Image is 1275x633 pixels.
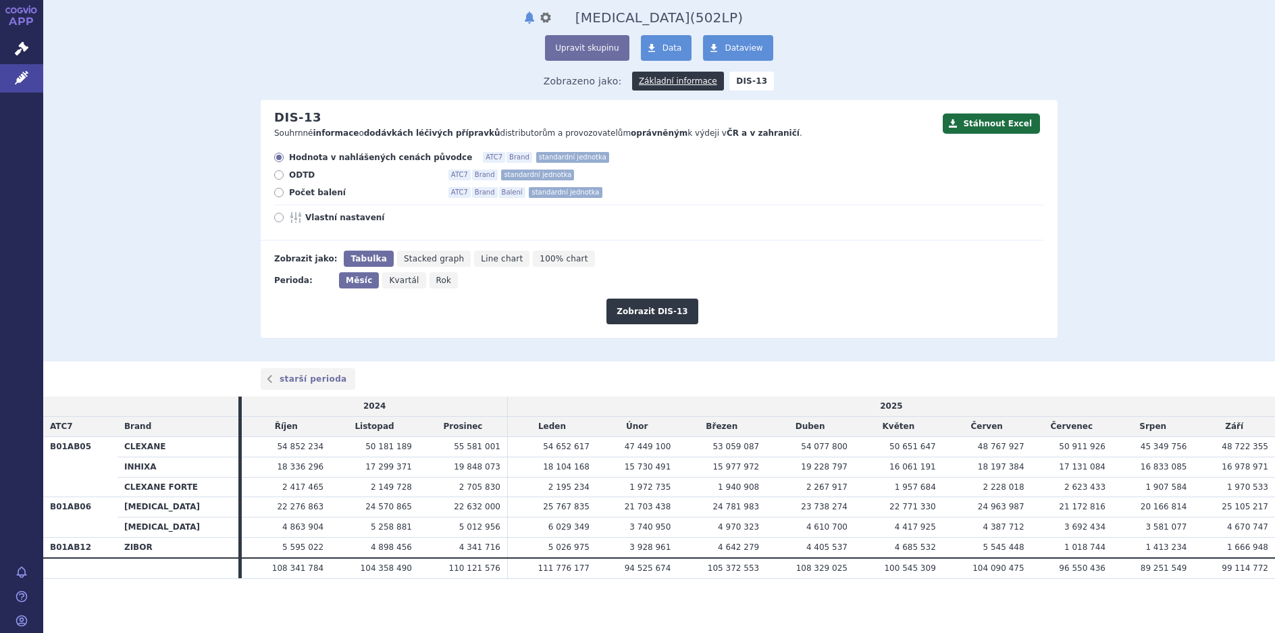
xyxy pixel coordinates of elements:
span: 25 767 835 [543,502,590,511]
span: thrombosis [575,9,690,26]
span: 16 061 191 [889,462,936,472]
span: 4 405 537 [806,542,848,552]
strong: informace [313,128,359,138]
span: 104 090 475 [972,563,1024,573]
span: 54 652 617 [543,442,590,451]
a: starší perioda [261,368,355,390]
td: Listopad [330,417,419,437]
span: 2 195 234 [548,482,590,492]
span: 22 771 330 [889,502,936,511]
th: B01AB12 [43,537,118,557]
span: 2 417 465 [282,482,323,492]
span: 15 730 491 [625,462,671,472]
span: 47 449 100 [625,442,671,451]
span: 2 623 433 [1064,482,1105,492]
td: Srpen [1112,417,1193,437]
span: standardní jednotka [501,170,574,180]
span: 94 525 674 [625,563,671,573]
span: 48 722 355 [1222,442,1268,451]
span: 99 114 772 [1222,563,1268,573]
span: 55 581 001 [454,442,500,451]
span: 53 059 087 [712,442,759,451]
span: 25 105 217 [1222,502,1268,511]
span: 1 970 533 [1227,482,1268,492]
button: Stáhnout Excel [943,113,1040,134]
span: 89 251 549 [1141,563,1187,573]
span: 16 978 971 [1222,462,1268,472]
button: notifikace [523,9,536,26]
span: 4 863 904 [282,522,323,532]
span: 5 595 022 [282,542,323,552]
span: 3 581 077 [1145,522,1187,532]
span: ATC7 [448,187,471,198]
span: 502 [696,9,722,26]
span: 105 372 553 [708,563,759,573]
span: standardní jednotka [529,187,602,198]
span: 1 940 908 [718,482,759,492]
span: 24 781 983 [712,502,759,511]
span: 50 181 189 [365,442,412,451]
td: Prosinec [419,417,507,437]
span: 19 848 073 [454,462,500,472]
td: Září [1193,417,1275,437]
span: 5 012 956 [459,522,500,532]
span: Zobrazeno jako: [544,72,622,91]
button: Upravit skupinu [545,35,629,61]
span: Měsíc [346,276,372,285]
span: 2 228 018 [983,482,1024,492]
span: Brand [472,170,498,180]
td: Duben [766,417,854,437]
td: Leden [507,417,596,437]
button: Zobrazit DIS-13 [606,299,698,324]
span: 3 740 950 [629,522,671,532]
a: Základní informace [632,72,724,91]
td: Červen [943,417,1031,437]
span: 2 705 830 [459,482,500,492]
span: 5 258 881 [371,522,412,532]
td: Květen [854,417,943,437]
span: Dataview [725,43,762,53]
span: 100 545 309 [884,563,935,573]
p: Souhrnné o distributorům a provozovatelům k výdeji v . [274,128,936,139]
span: 45 349 756 [1141,442,1187,451]
span: 1 907 584 [1145,482,1187,492]
span: 4 898 456 [371,542,412,552]
span: ATC7 [50,422,73,431]
span: Brand [124,422,151,431]
span: 104 358 490 [361,563,412,573]
span: Hodnota v nahlášených cenách původce [289,152,472,163]
span: 54 852 234 [277,442,323,451]
span: standardní jednotka [536,152,609,163]
span: 1 972 735 [629,482,671,492]
th: INHIXA [118,457,238,477]
span: Brand [472,187,498,198]
a: Data [641,35,692,61]
span: 110 121 576 [449,563,500,573]
a: Dataview [703,35,773,61]
span: 96 550 436 [1059,563,1105,573]
span: Počet balení [289,187,438,198]
span: 17 299 371 [365,462,412,472]
span: 1 666 948 [1227,542,1268,552]
span: 21 172 816 [1059,502,1105,511]
span: 50 911 926 [1059,442,1105,451]
span: 111 776 177 [538,563,590,573]
span: 3 692 434 [1064,522,1105,532]
span: 3 928 961 [629,542,671,552]
td: 2025 [507,397,1275,416]
span: Stacked graph [404,254,464,263]
strong: ČR a v zahraničí [727,128,800,138]
span: Vlastní nastavení [305,212,454,223]
span: 4 642 279 [718,542,759,552]
strong: oprávněným [631,128,687,138]
strong: DIS-13 [729,72,774,91]
span: 19 228 797 [801,462,848,472]
td: Červenec [1031,417,1112,437]
th: B01AB05 [43,436,118,497]
span: 4 341 716 [459,542,500,552]
span: 17 131 084 [1059,462,1105,472]
div: Zobrazit jako: [274,251,337,267]
span: Tabulka [350,254,386,263]
span: 22 276 863 [277,502,323,511]
span: 5 026 975 [548,542,590,552]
